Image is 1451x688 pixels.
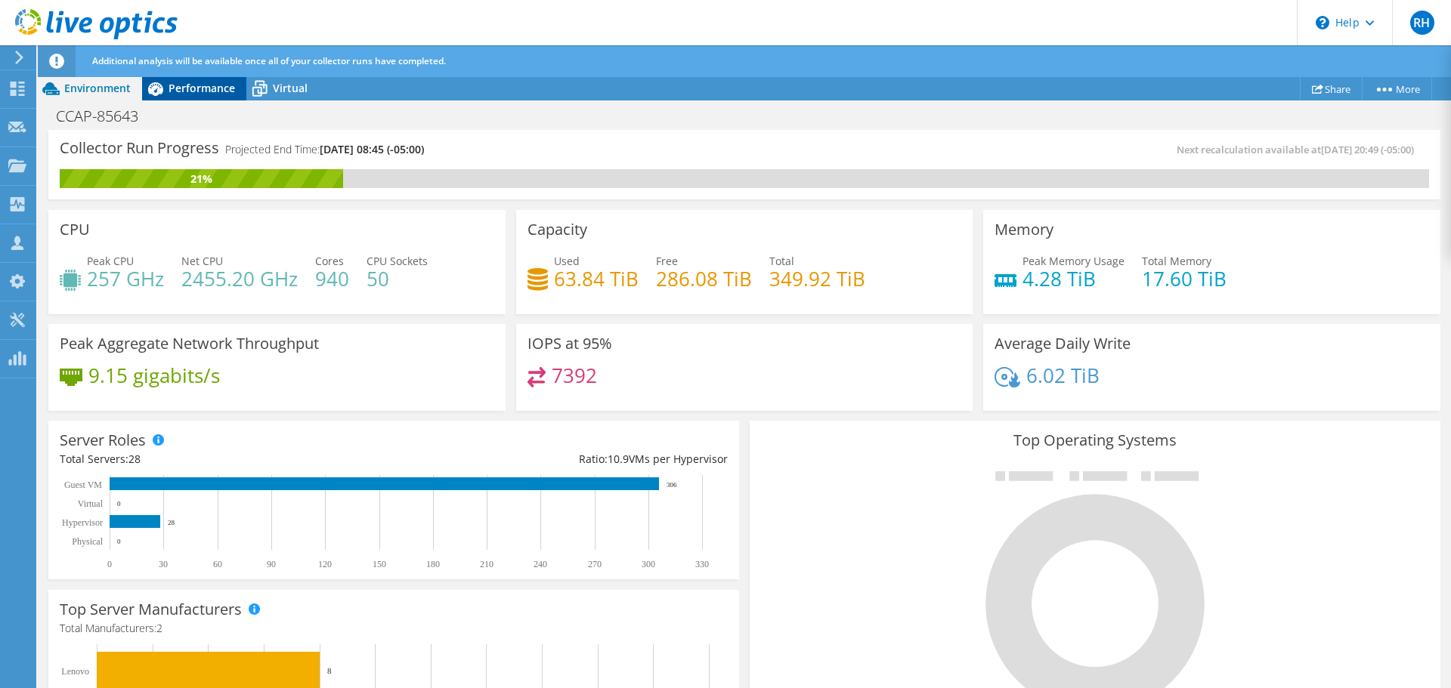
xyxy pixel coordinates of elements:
[1300,77,1363,100] a: Share
[128,452,141,466] span: 28
[267,559,276,569] text: 90
[1142,270,1227,287] h4: 17.60 TiB
[588,559,602,569] text: 270
[554,254,580,268] span: Used
[117,500,121,508] text: 0
[695,559,709,569] text: 330
[169,81,235,95] span: Performance
[181,270,298,287] h4: 2455.20 GHz
[769,254,794,268] span: Total
[60,335,319,352] h3: Peak Aggregate Network Throughput
[527,221,587,238] h3: Capacity
[107,559,112,569] text: 0
[60,451,394,467] div: Total Servers:
[61,666,89,677] text: Lenovo
[87,270,164,287] h4: 257 GHz
[373,559,386,569] text: 150
[327,666,332,675] text: 8
[995,335,1131,352] h3: Average Daily Write
[761,432,1429,449] h3: Top Operating Systems
[60,601,242,618] h3: Top Server Manufacturers
[181,254,223,268] span: Net CPU
[315,270,349,287] h4: 940
[159,559,168,569] text: 30
[1410,11,1434,35] span: RH
[1026,367,1100,384] h4: 6.02 TiB
[225,141,424,158] h4: Projected End Time:
[49,108,162,125] h1: CCAP-85643
[320,142,424,156] span: [DATE] 08:45 (-05:00)
[608,452,629,466] span: 10.9
[1316,16,1329,29] svg: \n
[318,559,332,569] text: 120
[642,559,655,569] text: 300
[60,620,728,637] h4: Total Manufacturers:
[60,221,90,238] h3: CPU
[552,367,597,384] h4: 7392
[769,270,865,287] h4: 349.92 TiB
[527,335,612,352] h3: IOPS at 95%
[88,367,220,384] h4: 9.15 gigabits/s
[667,481,677,489] text: 306
[1023,270,1125,287] h4: 4.28 TiB
[315,254,344,268] span: Cores
[367,270,428,287] h4: 50
[1142,254,1211,268] span: Total Memory
[64,480,102,490] text: Guest VM
[168,519,175,526] text: 28
[87,254,134,268] span: Peak CPU
[60,432,146,449] h3: Server Roles
[1321,143,1414,156] span: [DATE] 20:49 (-05:00)
[1023,254,1125,268] span: Peak Memory Usage
[62,517,103,528] text: Hypervisor
[72,536,103,547] text: Physical
[656,270,752,287] h4: 286.08 TiB
[60,171,343,187] div: 21%
[1362,77,1432,100] a: More
[156,621,162,635] span: 2
[367,254,428,268] span: CPU Sockets
[117,538,121,545] text: 0
[78,498,104,509] text: Virtual
[273,81,308,95] span: Virtual
[426,559,440,569] text: 180
[213,559,222,569] text: 60
[995,221,1053,238] h3: Memory
[656,254,678,268] span: Free
[92,54,446,67] span: Additional analysis will be available once all of your collector runs have completed.
[64,81,131,95] span: Environment
[534,559,547,569] text: 240
[480,559,493,569] text: 210
[1177,143,1422,156] span: Next recalculation available at
[394,451,728,467] div: Ratio: VMs per Hypervisor
[554,270,639,287] h4: 63.84 TiB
